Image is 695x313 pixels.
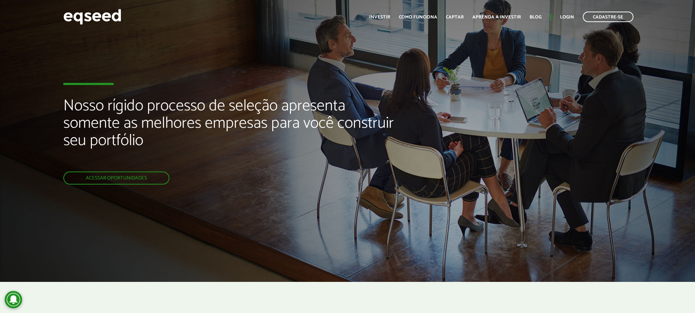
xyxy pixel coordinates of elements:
[63,7,121,26] img: EqSeed
[530,15,542,20] a: Blog
[472,15,521,20] a: Aprenda a investir
[583,12,633,22] a: Cadastre-se
[399,15,437,20] a: Como funciona
[369,15,390,20] a: Investir
[63,172,169,185] a: Acessar oportunidades
[560,15,574,20] a: Login
[446,15,464,20] a: Captar
[63,97,400,172] h2: Nosso rígido processo de seleção apresenta somente as melhores empresas para você construir seu p...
